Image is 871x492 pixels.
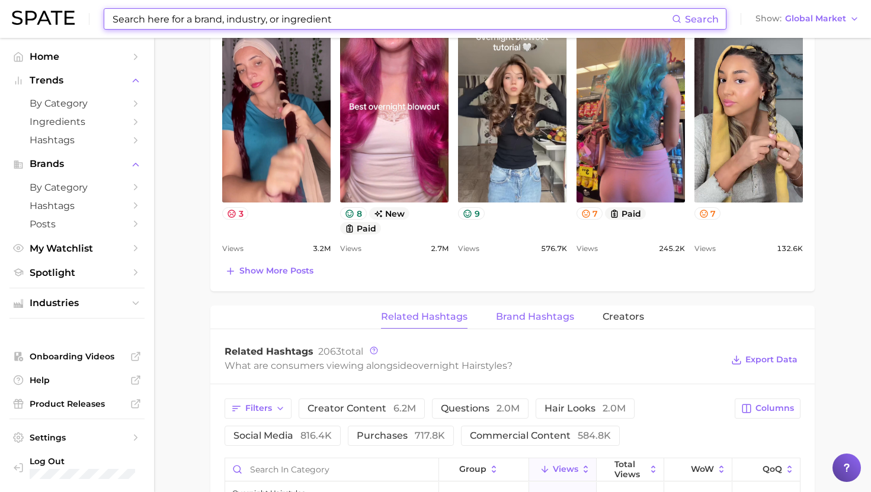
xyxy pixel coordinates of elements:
[381,311,467,322] span: Related Hashtags
[245,403,272,413] span: Filters
[9,348,145,365] a: Onboarding Videos
[9,155,145,173] button: Brands
[9,452,145,483] a: Log out. Currently logged in with e-mail mathilde@spate.nyc.
[9,112,145,131] a: Ingredients
[412,360,507,371] span: overnight hairstyles
[577,242,598,256] span: Views
[111,9,672,29] input: Search here for a brand, industry, or ingredient
[340,222,381,234] button: paid
[30,75,124,86] span: Trends
[732,458,800,481] button: QoQ
[30,267,124,278] span: Spotlight
[597,458,664,481] button: Total Views
[30,134,124,146] span: Hashtags
[755,15,782,22] span: Show
[340,207,367,220] button: 8
[578,430,611,441] span: 584.8k
[225,346,313,357] span: Related Hashtags
[369,207,410,220] span: new
[529,458,597,481] button: Views
[553,464,578,474] span: Views
[458,207,485,220] button: 9
[9,371,145,389] a: Help
[603,403,626,414] span: 2.0m
[459,464,486,474] span: group
[735,398,800,419] button: Columns
[9,395,145,413] a: Product Releases
[222,263,316,279] button: Show more posts
[497,403,520,414] span: 2.0m
[755,403,794,413] span: Columns
[9,239,145,258] a: My Watchlist
[9,131,145,149] a: Hashtags
[441,404,520,413] span: questions
[439,458,529,481] button: group
[691,464,714,474] span: WoW
[30,432,124,443] span: Settings
[659,242,685,256] span: 245.2k
[728,352,800,368] button: Export Data
[30,218,124,230] span: Posts
[313,242,331,256] span: 3.2m
[9,94,145,112] a: by Category
[30,200,124,211] span: Hashtags
[30,351,124,362] span: Onboarding Videos
[225,398,292,419] button: Filters
[9,47,145,66] a: Home
[12,11,75,25] img: SPATE
[785,15,846,22] span: Global Market
[752,11,862,27] button: ShowGlobal Market
[30,298,124,308] span: Industries
[9,263,145,282] a: Spotlight
[685,14,719,25] span: Search
[30,398,124,409] span: Product Releases
[9,429,145,446] a: Settings
[239,266,313,276] span: Show more posts
[30,116,124,127] span: Ingredients
[30,375,124,385] span: Help
[541,242,567,256] span: 576.7k
[664,458,732,481] button: WoW
[777,242,803,256] span: 132.6k
[745,355,798,365] span: Export Data
[318,346,363,357] span: total
[225,458,438,481] input: Search in category
[30,159,124,169] span: Brands
[9,197,145,215] a: Hashtags
[694,242,716,256] span: Views
[458,242,479,256] span: Views
[9,178,145,197] a: by Category
[308,404,416,413] span: creator content
[9,215,145,233] a: Posts
[603,311,644,322] span: Creators
[605,207,646,220] button: paid
[30,182,124,193] span: by Category
[470,431,611,440] span: commercial content
[30,51,124,62] span: Home
[357,431,445,440] span: purchases
[694,207,721,220] button: 7
[222,207,248,220] button: 3
[225,358,722,374] div: What are consumers viewing alongside ?
[300,430,332,441] span: 816.4k
[30,98,124,109] span: by Category
[233,431,332,440] span: social media
[9,294,145,312] button: Industries
[318,346,341,357] span: 2063
[222,242,244,256] span: Views
[545,404,626,413] span: hair looks
[9,72,145,89] button: Trends
[614,459,646,478] span: Total Views
[30,243,124,254] span: My Watchlist
[415,430,445,441] span: 717.8k
[577,207,603,220] button: 7
[763,464,782,474] span: QoQ
[340,242,361,256] span: Views
[393,403,416,414] span: 6.2m
[496,311,574,322] span: Brand Hashtags
[431,242,449,256] span: 2.7m
[30,456,135,467] span: Log Out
